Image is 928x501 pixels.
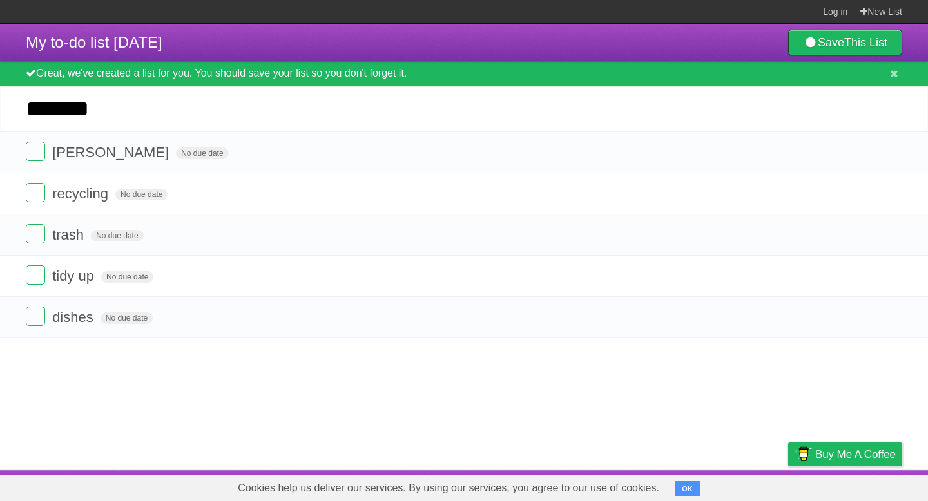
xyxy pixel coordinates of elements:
span: Cookies help us deliver our services. By using our services, you agree to our use of cookies. [225,475,672,501]
a: Privacy [771,473,805,498]
span: No due date [101,312,153,324]
a: Suggest a feature [821,473,902,498]
span: recycling [52,185,111,202]
span: tidy up [52,268,97,284]
span: No due date [115,189,168,200]
label: Done [26,265,45,285]
label: Done [26,183,45,202]
span: trash [52,227,87,243]
img: Buy me a coffee [795,443,812,465]
label: Done [26,142,45,161]
a: Buy me a coffee [788,442,902,466]
a: Developers [659,473,711,498]
a: SaveThis List [788,30,902,55]
span: Buy me a coffee [815,443,896,466]
label: Done [26,307,45,326]
span: dishes [52,309,97,325]
b: This List [844,36,887,49]
span: No due date [176,147,228,159]
button: OK [675,481,700,496]
span: No due date [101,271,153,283]
span: My to-do list [DATE] [26,33,162,51]
a: Terms [728,473,756,498]
span: [PERSON_NAME] [52,144,172,160]
label: Done [26,224,45,243]
a: About [617,473,644,498]
span: No due date [91,230,143,241]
